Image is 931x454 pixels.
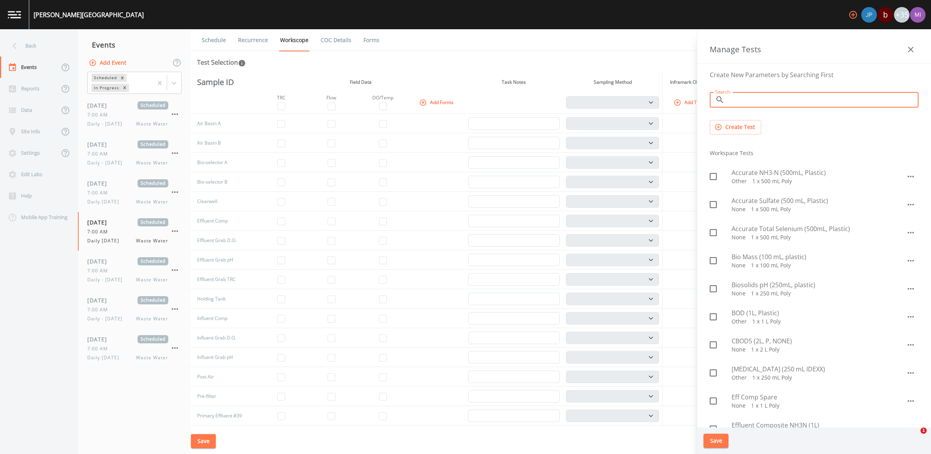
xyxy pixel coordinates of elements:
span: 7:00 AM [87,189,113,196]
span: [DATE] [87,335,113,343]
div: Joshua gere Paul [861,7,877,23]
div: TRC [259,94,303,101]
td: Influent Grab pH [191,348,249,367]
a: Forms [362,29,381,51]
div: b [878,7,893,23]
p: None 1 x 500 mL Poly [732,233,906,241]
span: Waste Water [136,354,168,361]
td: Bio-selector B [191,172,249,192]
div: Flow [309,94,353,101]
div: Effluent Composite NH3N (1L)None 1 x 1 L Poly [704,415,925,443]
span: [DATE] [87,257,113,265]
td: Primary Effluent #39 [191,406,249,426]
div: +35 [894,7,910,23]
td: Effluent Grab pH [191,250,249,270]
span: Scheduled [138,140,168,148]
a: Schedule [201,29,227,51]
td: Pre-filter [191,387,249,406]
span: [MEDICAL_DATA] (250 mL IDEXX) [732,364,906,374]
span: Daily - [DATE] [87,120,127,127]
a: [DATE]Scheduled7:00 AMDaily [DATE]Waste Water [78,212,191,251]
span: Daily [DATE] [87,198,124,205]
span: 7:00 AM [87,306,113,313]
button: Add Event [87,56,129,70]
td: Clearwell [191,192,249,211]
label: Search [715,88,730,95]
td: Air Basin A [191,114,249,133]
span: Biosolids pH (250mL, plastic) [732,280,906,290]
span: Waste Water [136,276,168,283]
span: Effluent Composite NH3N (1L) [732,420,906,430]
span: [DATE] [87,140,113,148]
div: Remove In Progress [120,84,129,92]
td: Influent Grab D.O. [191,328,249,348]
span: 7:00 AM [87,150,113,157]
td: Air Basin B [191,133,249,153]
span: 7:00 AM [87,228,113,235]
button: Add Tests [672,96,709,109]
span: Accurate Sulfate (500 mL, Plastic) [732,196,906,205]
span: [DATE] [87,218,113,226]
span: Waste Water [136,237,168,244]
td: Effluent Grab D.O. [191,231,249,250]
span: Scheduled [138,335,168,343]
span: Scheduled [138,101,168,110]
svg: In this section you'll be able to select the analytical test to run, based on the media type, and... [238,59,246,67]
span: 7:00 AM [87,267,113,274]
p: None 1 x 500 mL Poly [732,205,906,213]
img: 41241ef155101aa6d92a04480b0d0000 [861,7,877,23]
span: Scheduled [138,179,168,187]
th: Inframark OKC Lab [663,73,718,91]
th: Sampling Method [563,73,662,91]
div: bturner@inframark.com [877,7,894,23]
div: Biosolids pH (250mL, plastic)None 1 x 250 mL Poly [704,275,925,303]
button: Add Forms [418,96,457,109]
div: [PERSON_NAME][GEOGRAPHIC_DATA] [34,10,144,19]
div: Bio Mass (100 mL, plastic)None 1 x 100 mL Poly [704,247,925,275]
a: [DATE]Scheduled7:00 AMDaily - [DATE]Waste Water [78,134,191,173]
div: Eff Comp SpareNone 1 x 1 L Poly [704,387,925,415]
span: [DATE] [87,101,113,110]
th: Task Notes [465,73,563,91]
td: Bio-selector A [191,153,249,172]
td: Post Air [191,367,249,387]
div: Accurate Sulfate (500 mL, Plastic)None 1 x 500 mL Poly [704,191,925,219]
td: Effluent Comp [191,211,249,231]
p: None 1 x 250 mL Poly [732,290,906,297]
p: Other 1 x 500 mL Poly [732,177,906,185]
td: RAS A [191,426,249,445]
a: [DATE]Scheduled7:00 AMDaily - [DATE]Waste Water [78,251,191,290]
span: Bio Mass (100 mL, plastic) [732,252,906,261]
span: CBOD5 (2L, P, NONE) [732,336,906,346]
span: Accurate Total Selenium (500mL, Plastic) [732,224,906,233]
div: Accurate Total Selenium (500mL, Plastic)None 1 x 500 mL Poly [704,219,925,247]
th: Sample ID [191,73,249,91]
div: Events [78,35,191,55]
span: Waste Water [136,198,168,205]
button: Save [704,434,728,448]
div: Accurate NH3-N (500mL, Plastic)Other 1 x 500 mL Poly [704,163,925,191]
span: [DATE] [87,179,113,187]
span: Daily - [DATE] [87,315,127,322]
span: Daily [DATE] [87,237,124,244]
div: In Progress [92,84,120,92]
h3: Manage Tests [710,43,762,56]
a: [DATE]Scheduled7:00 AMDaily - [DATE]Waste Water [78,290,191,329]
a: [DATE]Scheduled7:00 AMDaily [DATE]Waste Water [78,173,191,212]
span: Waste Water [136,315,168,322]
td: Influent Comp [191,309,249,328]
div: Test Selection [197,58,246,67]
iframe: Intercom live chat [905,428,923,446]
div: BOD (1L, Plastic)Other 1 x 1 L Poly [704,303,925,331]
div: Scheduled [92,74,118,82]
span: 1 [920,428,927,434]
span: 7:00 AM [87,345,113,352]
button: Save [191,434,216,449]
a: Recurrence [237,29,269,51]
span: Scheduled [138,218,168,226]
a: [DATE]Scheduled7:00 AMDaily - [DATE]Waste Water [78,95,191,134]
img: logo [8,11,21,18]
div: Create New Parameters by Searching First [704,64,925,86]
div: [MEDICAL_DATA] (250 mL IDEXX)Other 1 x 250 mL Poly [704,359,925,387]
th: Field Data [256,73,465,91]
